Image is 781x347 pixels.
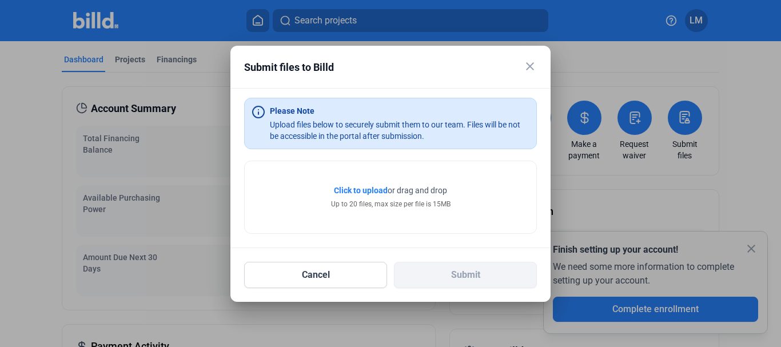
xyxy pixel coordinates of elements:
[331,199,451,209] div: Up to 20 files, max size per file is 15MB
[270,119,529,142] div: Upload files below to securely submit them to our team. Files will be not be accessible in the po...
[523,59,537,73] mat-icon: close
[244,262,387,288] button: Cancel
[244,59,508,75] div: Submit files to Billd
[388,185,447,196] span: or drag and drop
[394,262,537,288] button: Submit
[270,105,314,117] div: Please Note
[334,186,388,195] span: Click to upload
